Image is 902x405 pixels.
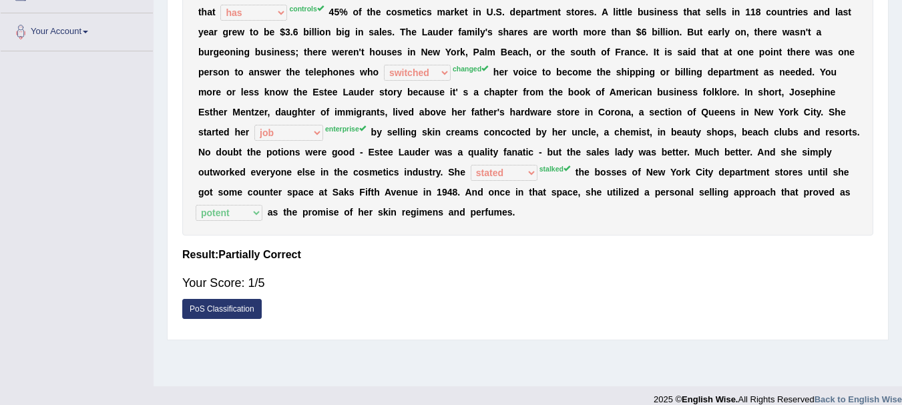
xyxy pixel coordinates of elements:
b: r [768,27,772,37]
b: e [270,27,275,37]
b: i [616,7,618,17]
sup: controls [289,5,323,13]
b: t [587,47,590,57]
b: n [800,27,806,37]
b: n [274,47,280,57]
b: o [668,27,674,37]
b: a [838,7,843,17]
b: ' [806,27,808,37]
b: a [813,7,819,17]
b: r [718,27,722,37]
b: e [772,27,777,37]
b: i [342,27,345,37]
b: o [451,47,457,57]
b: a [513,47,518,57]
b: i [419,7,421,17]
b: t [198,7,202,17]
b: r [597,27,600,37]
b: h [572,27,578,37]
b: e [584,7,589,17]
b: l [312,27,314,37]
b: a [790,27,795,37]
b: i [309,27,312,37]
b: r [210,47,213,57]
b: h [370,7,376,17]
b: a [509,27,514,37]
b: s [649,7,654,17]
b: s [523,27,528,37]
b: A [602,7,608,17]
b: I [654,47,656,57]
b: i [407,47,410,57]
b: g [213,47,219,57]
b: i [316,27,319,37]
strong: Back to English Wise [815,394,902,404]
b: c [518,47,523,57]
b: m [437,7,445,17]
b: h [202,7,208,17]
b: r [345,47,348,57]
b: n [674,27,680,37]
b: . [502,7,505,17]
b: a [724,47,729,57]
b: r [791,7,795,17]
b: t [700,27,703,37]
b: s [706,7,711,17]
b: b [652,27,658,37]
b: . [594,7,597,17]
b: t [611,27,614,37]
b: . [493,7,496,17]
b: 1 [750,7,756,17]
b: w [782,27,790,37]
b: s [487,27,493,37]
b: h [614,27,620,37]
b: b [198,47,204,57]
b: s [285,47,290,57]
b: o [592,27,598,37]
b: b [638,7,644,17]
b: s [843,7,849,17]
b: i [795,7,798,17]
b: e [219,47,224,57]
b: t [848,7,851,17]
b: r [228,27,232,37]
b: i [688,47,690,57]
b: % [339,7,347,17]
b: y [480,27,485,37]
b: m [538,7,546,17]
b: a [713,27,718,37]
b: s [387,47,392,57]
b: h [554,47,560,57]
b: h [704,47,710,57]
b: s [667,47,672,57]
b: e [428,47,433,57]
b: n [358,27,364,37]
b: u [643,7,649,17]
b: 3 [285,27,290,37]
b: u [433,27,439,37]
b: e [708,27,713,37]
b: e [444,27,449,37]
b: t [729,47,732,57]
b: s [795,27,800,37]
b: l [477,27,480,37]
b: , [465,47,468,57]
b: r [457,47,460,57]
b: u [777,7,783,17]
b: f [458,27,461,37]
b: t [618,7,622,17]
b: i [732,7,734,17]
b: t [715,47,718,57]
b: n [325,27,331,37]
b: t [465,7,468,17]
b: N [421,47,427,57]
b: m [487,47,495,57]
b: c [766,7,771,17]
b: r [449,27,453,37]
b: n [238,47,244,57]
b: c [386,7,391,17]
b: g [345,27,351,37]
b: t [572,7,575,17]
b: r [621,47,624,57]
b: h [369,47,375,57]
